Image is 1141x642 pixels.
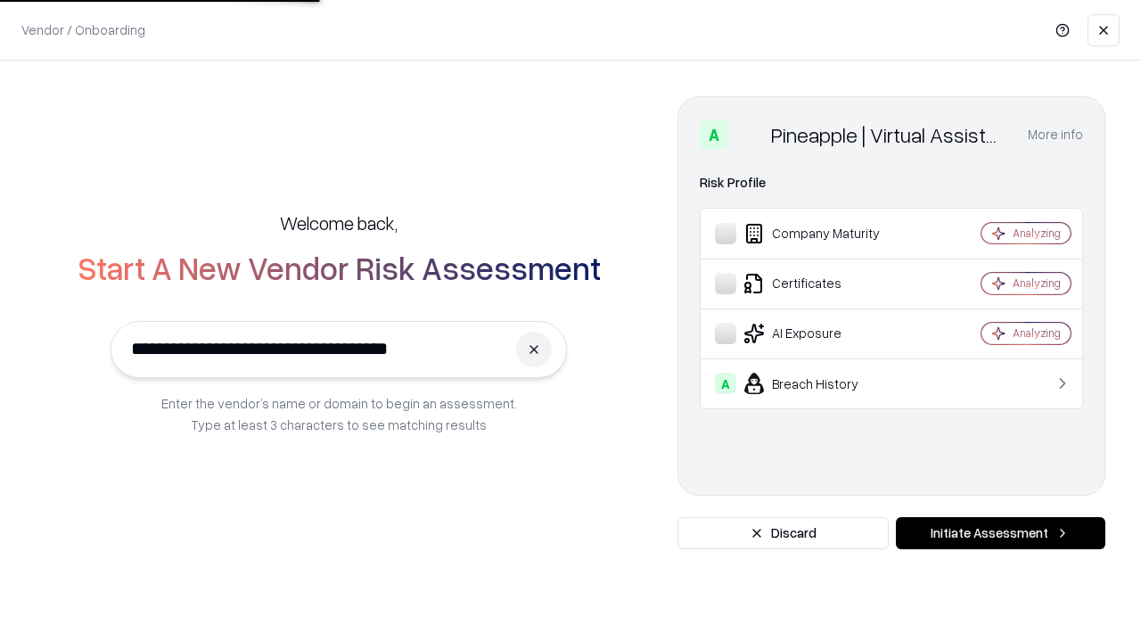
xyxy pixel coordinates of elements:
[78,250,601,285] h2: Start A New Vendor Risk Assessment
[896,517,1105,549] button: Initiate Assessment
[771,120,1006,149] div: Pineapple | Virtual Assistant Agency
[700,172,1083,193] div: Risk Profile
[1013,325,1061,341] div: Analyzing
[715,373,736,394] div: A
[21,21,145,39] p: Vendor / Onboarding
[735,120,764,149] img: Pineapple | Virtual Assistant Agency
[1013,226,1061,241] div: Analyzing
[700,120,728,149] div: A
[1028,119,1083,151] button: More info
[715,373,928,394] div: Breach History
[715,273,928,294] div: Certificates
[280,210,398,235] h5: Welcome back,
[161,392,517,435] p: Enter the vendor’s name or domain to begin an assessment. Type at least 3 characters to see match...
[677,517,889,549] button: Discard
[715,223,928,244] div: Company Maturity
[715,323,928,344] div: AI Exposure
[1013,276,1061,291] div: Analyzing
